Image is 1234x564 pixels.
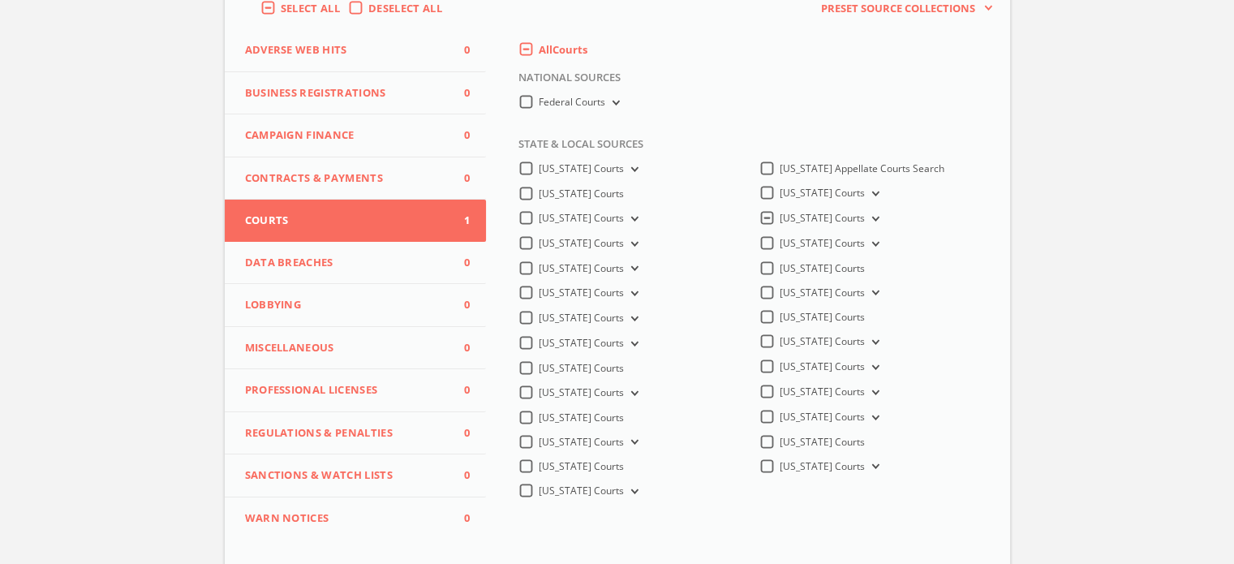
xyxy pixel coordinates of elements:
[225,242,487,285] button: Data Breaches0
[865,385,883,400] button: [US_STATE] Courts
[225,72,487,115] button: Business Registrations0
[445,255,470,271] span: 0
[624,337,642,351] button: [US_STATE] Courts
[624,162,642,177] button: [US_STATE] Courts
[624,312,642,326] button: [US_STATE] Courts
[539,435,624,449] span: [US_STATE] Courts
[225,157,487,200] button: Contracts & Payments0
[245,297,446,313] span: Lobbying
[445,510,470,527] span: 0
[245,170,446,187] span: Contracts & Payments
[245,85,446,101] span: Business Registrations
[865,237,883,252] button: [US_STATE] Courts
[245,213,446,229] span: Courts
[225,369,487,412] button: Professional Licenses0
[225,114,487,157] button: Campaign Finance0
[445,425,470,441] span: 0
[813,1,993,17] button: Preset Source Collections
[865,335,883,350] button: [US_STATE] Courts
[245,255,446,271] span: Data Breaches
[445,213,470,229] span: 1
[245,510,446,527] span: WARN Notices
[225,412,487,455] button: Regulations & Penalties0
[539,336,624,350] span: [US_STATE] Courts
[225,200,487,242] button: Courts1
[225,29,487,72] button: Adverse Web Hits0
[445,382,470,398] span: 0
[813,1,983,17] span: Preset Source Collections
[539,211,624,225] span: [US_STATE] Courts
[225,454,487,497] button: Sanctions & Watch Lists0
[245,127,446,144] span: Campaign Finance
[245,42,446,58] span: Adverse Web Hits
[445,467,470,484] span: 0
[605,96,623,110] button: Federal Courts
[865,360,883,375] button: [US_STATE] Courts
[445,85,470,101] span: 0
[539,236,624,250] span: [US_STATE] Courts
[780,286,865,299] span: [US_STATE] Courts
[225,327,487,370] button: Miscellaneous0
[780,161,944,175] span: [US_STATE] Appellate Courts Search
[539,484,624,497] span: [US_STATE] Courts
[245,425,446,441] span: Regulations & Penalties
[225,497,487,540] button: WARN Notices0
[506,136,643,161] span: State & Local Sources
[245,467,446,484] span: Sanctions & Watch Lists
[539,411,624,424] span: [US_STATE] Courts
[624,435,642,450] button: [US_STATE] Courts
[245,340,446,356] span: Miscellaneous
[865,212,883,226] button: [US_STATE] Courts
[780,410,865,424] span: [US_STATE] Courts
[624,237,642,252] button: [US_STATE] Courts
[445,340,470,356] span: 0
[624,261,642,276] button: [US_STATE] Courts
[865,459,883,474] button: [US_STATE] Courts
[865,411,883,425] button: [US_STATE] Courts
[780,334,865,348] span: [US_STATE] Courts
[225,284,487,327] button: Lobbying0
[780,236,865,250] span: [US_STATE] Courts
[780,359,865,373] span: [US_STATE] Courts
[445,170,470,187] span: 0
[539,361,624,375] span: [US_STATE] Courts
[780,459,865,473] span: [US_STATE] Courts
[539,311,624,325] span: [US_STATE] Courts
[780,186,865,200] span: [US_STATE] Courts
[780,211,865,225] span: [US_STATE] Courts
[539,42,587,57] span: All Courts
[539,95,605,109] span: Federal Courts
[865,286,883,300] button: [US_STATE] Courts
[624,386,642,401] button: [US_STATE] Courts
[506,70,621,94] span: National Sources
[539,286,624,299] span: [US_STATE] Courts
[539,459,624,473] span: [US_STATE] Courts
[445,127,470,144] span: 0
[624,212,642,226] button: [US_STATE] Courts
[539,187,624,200] span: [US_STATE] Courts
[445,297,470,313] span: 0
[624,286,642,301] button: [US_STATE] Courts
[780,435,865,449] span: [US_STATE] Courts
[445,42,470,58] span: 0
[865,187,883,201] button: [US_STATE] Courts
[281,1,340,15] span: Select All
[368,1,442,15] span: Deselect All
[780,261,865,275] span: [US_STATE] Courts
[780,385,865,398] span: [US_STATE] Courts
[245,382,446,398] span: Professional Licenses
[539,261,624,275] span: [US_STATE] Courts
[539,385,624,399] span: [US_STATE] Courts
[780,310,865,324] span: [US_STATE] Courts
[624,484,642,499] button: [US_STATE] Courts
[539,161,624,175] span: [US_STATE] Courts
